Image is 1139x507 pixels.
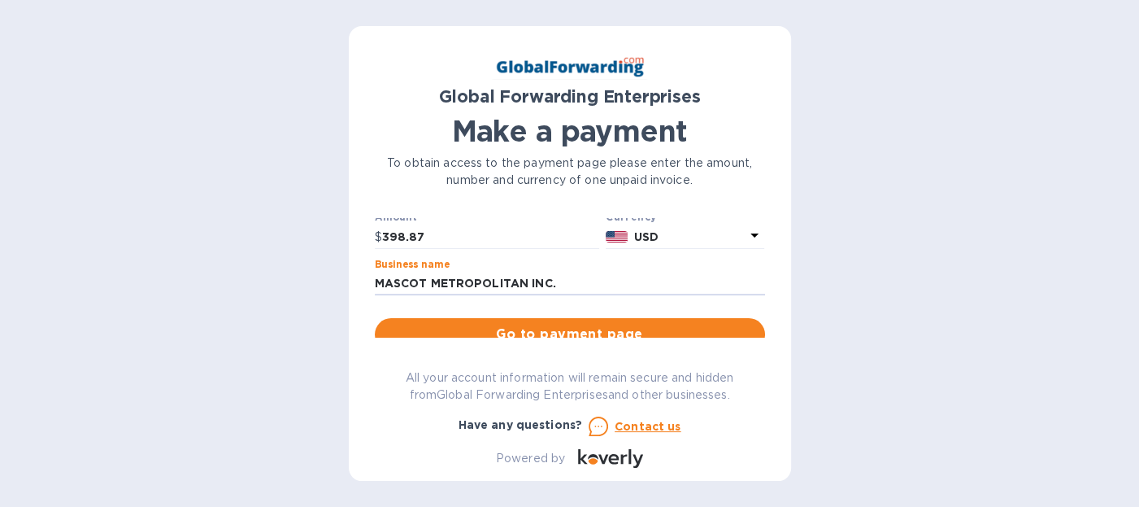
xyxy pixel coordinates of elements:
h1: Make a payment [375,114,765,148]
p: $ [375,229,382,246]
p: All your account information will remain secure and hidden from Global Forwarding Enterprises and... [375,369,765,404]
button: Go to payment page [375,318,765,351]
b: USD [634,230,659,243]
input: 0.00 [382,225,600,249]
b: Global Forwarding Enterprises [439,86,701,107]
p: Powered by [496,450,565,467]
input: Enter business name [375,272,765,296]
label: Amount [375,213,416,223]
b: Have any questions? [459,418,583,431]
u: Contact us [615,420,681,433]
p: To obtain access to the payment page please enter the amount, number and currency of one unpaid i... [375,155,765,189]
span: Go to payment page [388,325,752,344]
img: USD [606,231,628,243]
label: Business name [375,260,450,269]
b: Currency [606,211,656,223]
